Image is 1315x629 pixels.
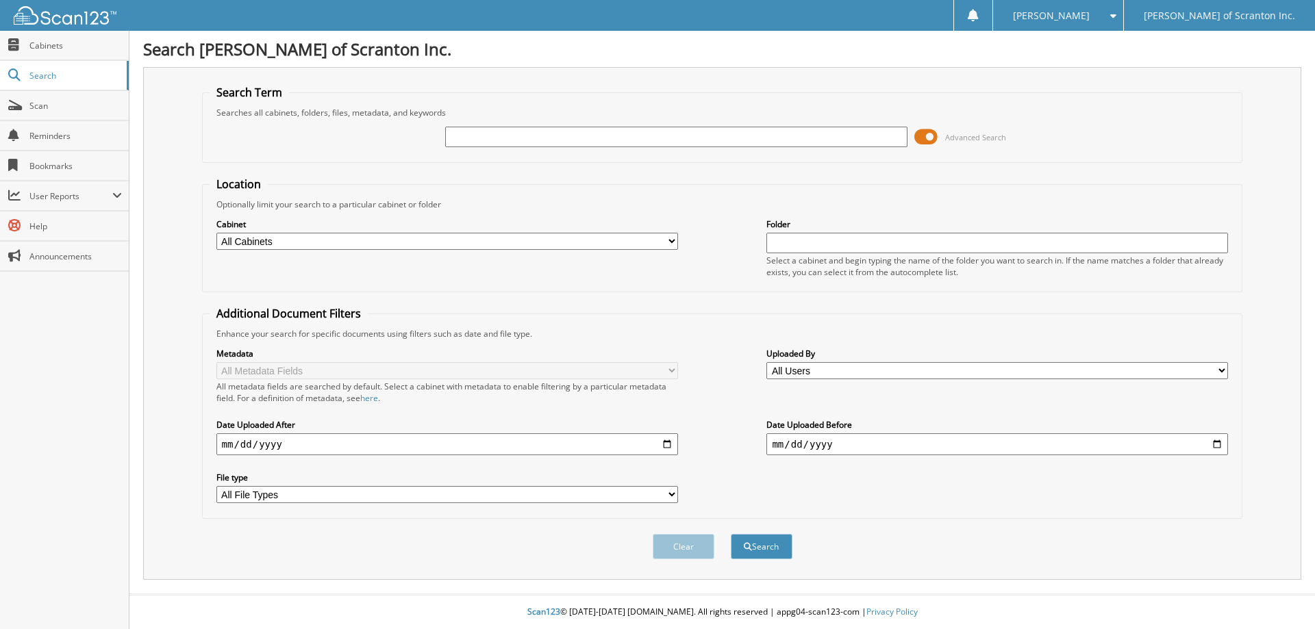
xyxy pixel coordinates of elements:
[29,251,122,262] span: Announcements
[766,419,1228,431] label: Date Uploaded Before
[1013,12,1090,20] span: [PERSON_NAME]
[29,100,122,112] span: Scan
[766,255,1228,278] div: Select a cabinet and begin typing the name of the folder you want to search in. If the name match...
[216,472,678,483] label: File type
[14,6,116,25] img: scan123-logo-white.svg
[29,40,122,51] span: Cabinets
[766,433,1228,455] input: end
[29,130,122,142] span: Reminders
[216,419,678,431] label: Date Uploaded After
[945,132,1006,142] span: Advanced Search
[143,38,1301,60] h1: Search [PERSON_NAME] of Scranton Inc.
[210,85,289,100] legend: Search Term
[29,70,120,81] span: Search
[653,534,714,559] button: Clear
[210,198,1236,210] div: Optionally limit your search to a particular cabinet or folder
[216,348,678,359] label: Metadata
[29,220,122,232] span: Help
[29,160,122,172] span: Bookmarks
[210,177,268,192] legend: Location
[766,348,1228,359] label: Uploaded By
[29,190,112,202] span: User Reports
[360,392,378,404] a: here
[216,218,678,230] label: Cabinet
[216,381,678,404] div: All metadata fields are searched by default. Select a cabinet with metadata to enable filtering b...
[731,534,792,559] button: Search
[210,107,1236,118] div: Searches all cabinets, folders, files, metadata, and keywords
[210,306,368,321] legend: Additional Document Filters
[216,433,678,455] input: start
[210,328,1236,339] div: Enhance your search for specific documents using filters such as date and file type.
[766,218,1228,230] label: Folder
[129,595,1315,629] div: © [DATE]-[DATE] [DOMAIN_NAME]. All rights reserved | appg04-scan123-com |
[527,606,560,617] span: Scan123
[1144,12,1295,20] span: [PERSON_NAME] of Scranton Inc.
[866,606,918,617] a: Privacy Policy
